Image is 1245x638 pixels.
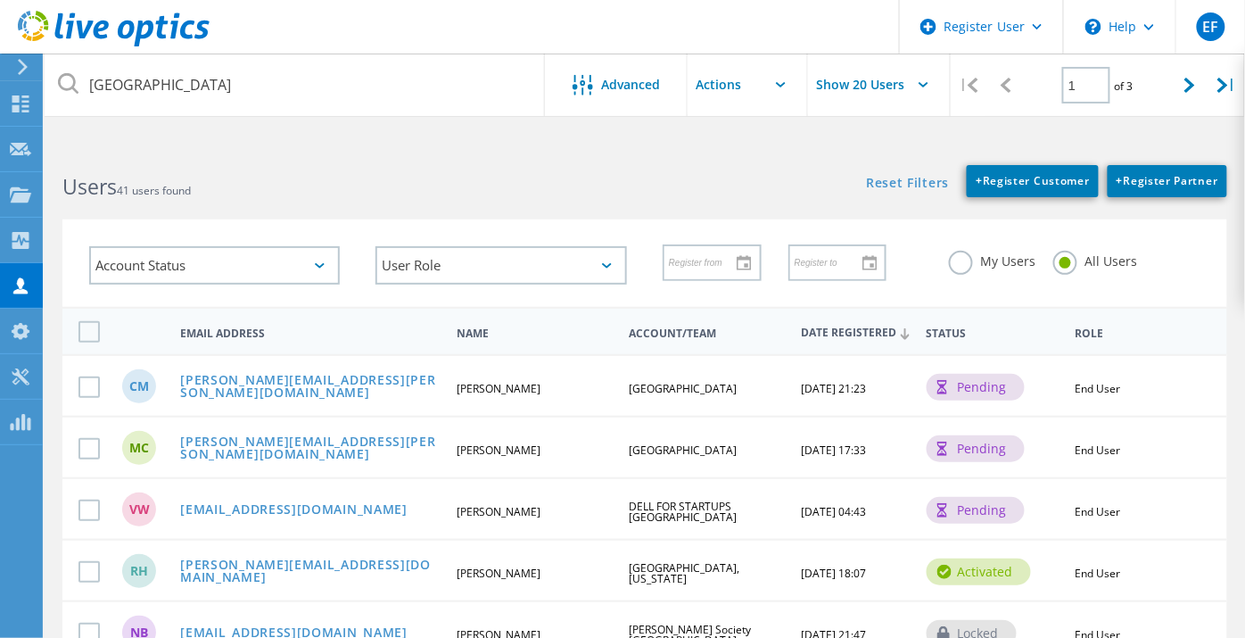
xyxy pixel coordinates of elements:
[180,559,441,586] a: [PERSON_NAME][EMAIL_ADDRESS][DOMAIN_NAME]
[180,435,441,463] a: [PERSON_NAME][EMAIL_ADDRESS][PERSON_NAME][DOMAIN_NAME]
[927,497,1025,524] div: pending
[1085,19,1101,35] svg: \n
[1075,381,1120,396] span: End User
[801,381,866,396] span: [DATE] 21:23
[927,328,1060,339] span: Status
[629,328,786,339] span: Account/Team
[949,251,1035,268] label: My Users
[117,183,191,198] span: 41 users found
[129,442,149,454] span: MC
[790,245,873,279] input: Register to
[89,246,340,285] div: Account Status
[976,173,983,188] b: +
[976,173,1090,188] span: Register Customer
[801,504,866,519] span: [DATE] 04:43
[1053,251,1137,268] label: All Users
[927,559,1031,585] div: activated
[629,499,737,525] span: DELL FOR STARTUPS [GEOGRAPHIC_DATA]
[129,503,150,516] span: vw
[457,443,540,458] span: [PERSON_NAME]
[927,435,1025,462] div: pending
[457,504,540,519] span: [PERSON_NAME]
[1108,165,1227,197] a: +Register Partner
[801,327,911,339] span: Date Registered
[62,172,117,201] b: Users
[457,566,540,581] span: [PERSON_NAME]
[1075,504,1120,519] span: End User
[664,245,747,279] input: Register from
[180,503,408,518] a: [EMAIL_ADDRESS][DOMAIN_NAME]
[951,54,987,117] div: |
[967,165,1099,197] a: +Register Customer
[45,54,546,116] input: Search users by name, email, company, etc.
[129,380,149,393] span: CM
[866,177,949,192] a: Reset Filters
[1117,173,1218,188] span: Register Partner
[801,443,866,458] span: [DATE] 17:33
[1115,79,1134,94] span: of 3
[180,328,441,339] span: Email Address
[927,374,1025,401] div: pending
[1208,54,1245,117] div: |
[602,79,661,91] span: Advanced
[1202,20,1218,34] span: EF
[18,37,210,50] a: Live Optics Dashboard
[1075,566,1120,581] span: End User
[1075,443,1120,458] span: End User
[457,328,614,339] span: Name
[180,374,441,402] a: [PERSON_NAME][EMAIL_ADDRESS][PERSON_NAME][DOMAIN_NAME]
[457,381,540,396] span: [PERSON_NAME]
[375,246,626,285] div: User Role
[629,560,739,586] span: [GEOGRAPHIC_DATA], [US_STATE]
[629,381,737,396] span: [GEOGRAPHIC_DATA]
[130,565,148,577] span: RH
[629,443,737,458] span: [GEOGRAPHIC_DATA]
[1117,173,1124,188] b: +
[1075,328,1162,339] span: Role
[801,566,866,581] span: [DATE] 18:07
